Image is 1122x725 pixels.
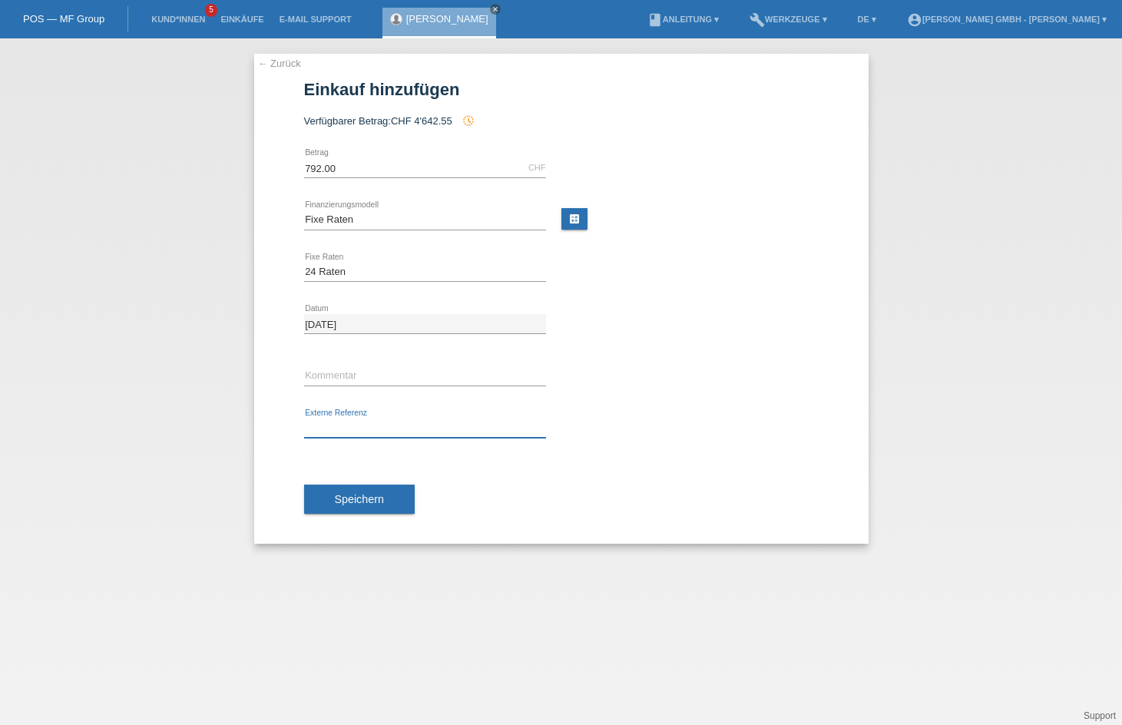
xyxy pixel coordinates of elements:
[272,15,359,24] a: E-Mail Support
[907,12,922,28] i: account_circle
[335,493,384,505] span: Speichern
[304,80,819,99] h1: Einkauf hinzufügen
[144,15,213,24] a: Kund*innen
[23,13,104,25] a: POS — MF Group
[304,485,415,514] button: Speichern
[1084,710,1116,721] a: Support
[528,163,546,172] div: CHF
[490,4,501,15] a: close
[561,208,587,230] a: calculate
[304,114,819,127] div: Verfügbarer Betrag:
[406,13,488,25] a: [PERSON_NAME]
[205,4,217,17] span: 5
[850,15,884,24] a: DE ▾
[455,115,475,127] span: Seit der Autorisierung wurde ein Einkauf hinzugefügt, welcher eine zukünftige Autorisierung und d...
[899,15,1114,24] a: account_circle[PERSON_NAME] GmbH - [PERSON_NAME] ▾
[391,115,452,127] span: CHF 4'642.55
[750,12,765,28] i: build
[258,58,301,69] a: ← Zurück
[213,15,271,24] a: Einkäufe
[462,114,475,127] i: history_toggle_off
[640,15,726,24] a: bookAnleitung ▾
[647,12,663,28] i: book
[742,15,835,24] a: buildWerkzeuge ▾
[568,213,581,225] i: calculate
[491,5,499,13] i: close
